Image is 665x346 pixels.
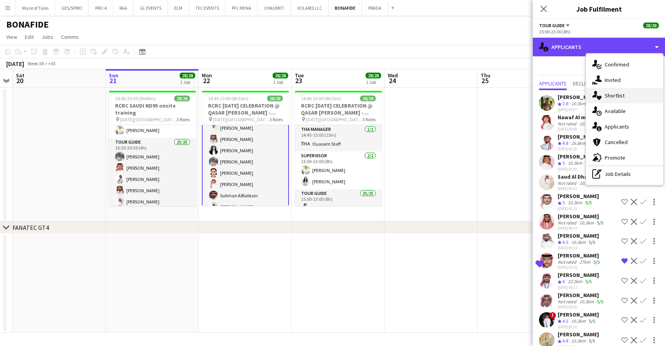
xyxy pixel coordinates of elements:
[479,76,490,85] span: 25
[570,140,587,147] div: 26.8km
[362,0,388,16] button: PRADA
[6,33,17,40] span: View
[533,4,665,14] h3: Job Fulfilment
[26,61,45,66] span: Week 38
[558,133,599,140] div: [PERSON_NAME]
[570,338,587,344] div: 10.3km
[291,0,329,16] button: VOLARIS LLC
[539,23,571,28] button: Tour Guide
[558,173,605,180] div: Saud Al Dhawi
[120,116,177,122] span: [DATE][GEOGRAPHIC_DATA] - [GEOGRAPHIC_DATA][PERSON_NAME]
[558,146,599,151] div: [DATE] 00:10
[108,76,118,85] span: 21
[558,331,599,338] div: [PERSON_NAME]
[202,72,212,79] span: Mon
[578,220,595,226] div: 10.3km
[549,312,556,319] span: !
[558,127,605,132] div: [DATE] 00:08
[48,61,56,66] div: +03
[295,151,382,189] app-card-role: Supervisor2/215:00-23:00 (8h)[PERSON_NAME][PERSON_NAME]
[558,271,599,278] div: [PERSON_NAME]
[558,311,599,318] div: [PERSON_NAME]
[578,180,595,186] div: 10.3km
[208,96,248,101] span: 14:45-23:00 (8h15m)
[593,259,600,265] app-skills-label: 5/5
[586,166,663,182] div: Job Details
[558,252,601,259] div: [PERSON_NAME]
[273,73,288,78] span: 28/28
[539,81,567,86] span: Applicants
[558,186,605,191] div: [DATE] 00:11
[295,91,382,206] app-job-card: 14:45-23:00 (8h15m)28/28RCRC [DATE] CELEBRATION @ QASAR [PERSON_NAME] - [GEOGRAPHIC_DATA] [DATE][...
[387,76,398,85] span: 24
[558,292,605,299] div: [PERSON_NAME]
[301,96,341,101] span: 14:45-23:00 (8h15m)
[566,200,584,206] div: 10.3km
[61,33,79,40] span: Comms
[16,72,24,79] span: Sat
[273,79,288,85] div: 1 Job
[558,220,578,226] div: Not rated
[562,140,568,146] span: 4.8
[6,19,49,30] h1: BONAFIDE
[481,72,490,79] span: Thu
[605,154,625,161] span: Promote
[566,278,584,285] div: 22.2km
[55,0,89,16] button: GES/SPIRO
[113,0,134,16] button: RAA
[558,285,599,290] div: [DATE] 00:17
[25,33,34,40] span: Edit
[539,23,565,28] span: Tour Guide
[42,33,53,40] span: Jobs
[109,91,196,206] app-job-card: 14:45-20:30 (5h45m)28/28RCRC SAUDI ND95 onsite training [DATE][GEOGRAPHIC_DATA] - [GEOGRAPHIC_DAT...
[15,76,24,85] span: 20
[558,259,578,265] div: Not rated
[605,61,629,68] span: Confirmed
[605,123,629,130] span: Applicants
[558,94,599,101] div: [PERSON_NAME]
[558,299,578,304] div: Not rated
[585,160,591,166] app-skills-label: 5/5
[109,102,196,116] h3: RCRC SAUDI ND95 onsite training
[202,102,289,116] h3: RCRC [DATE] CELEBRATION @ QASAR [PERSON_NAME] - [GEOGRAPHIC_DATA]
[558,114,605,121] div: Nawaf Al mutairi
[180,79,195,85] div: 1 Job
[558,193,599,200] div: [PERSON_NAME]
[570,239,587,246] div: 10.3km
[12,224,49,231] div: FANATEC GT4
[585,278,591,284] app-skills-label: 5/5
[134,0,168,16] button: GL EVENTS
[539,29,659,35] div: 15:00-23:00 (8h)
[295,102,382,116] h3: RCRC [DATE] CELEBRATION @ QASAR [PERSON_NAME] - [GEOGRAPHIC_DATA]
[589,318,595,324] app-skills-label: 5/5
[558,265,601,270] div: [DATE] 00:15
[562,160,565,166] span: 5
[558,153,599,160] div: [PERSON_NAME]
[89,0,113,16] button: PRO 4
[570,101,587,107] div: 10.3km
[605,77,621,83] span: Invited
[562,278,565,284] span: 4
[168,0,189,16] button: ELM
[605,92,625,99] span: Shortlist
[294,76,304,85] span: 23
[578,259,592,265] div: 27km
[226,0,258,16] button: PFL MENA
[643,23,659,28] span: 28/28
[597,299,603,304] app-skills-label: 5/5
[558,213,605,220] div: [PERSON_NAME]
[38,32,56,42] a: Jobs
[202,7,289,305] app-card-role: HUDA ALSALATEEN[PERSON_NAME][PERSON_NAME][PERSON_NAME][PERSON_NAME][PERSON_NAME][PERSON_NAME][PER...
[177,116,190,122] span: 3 Roles
[558,180,578,186] div: Not rated
[558,226,605,231] div: [DATE] 00:14
[22,32,37,42] a: Edit
[589,338,595,344] app-skills-label: 5/5
[16,0,55,16] button: Maze of Tales
[267,96,283,101] span: 28/28
[558,245,599,250] div: [DATE] 00:14
[562,318,568,324] span: 4.5
[558,206,599,211] div: [DATE] 00:12
[388,72,398,79] span: Wed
